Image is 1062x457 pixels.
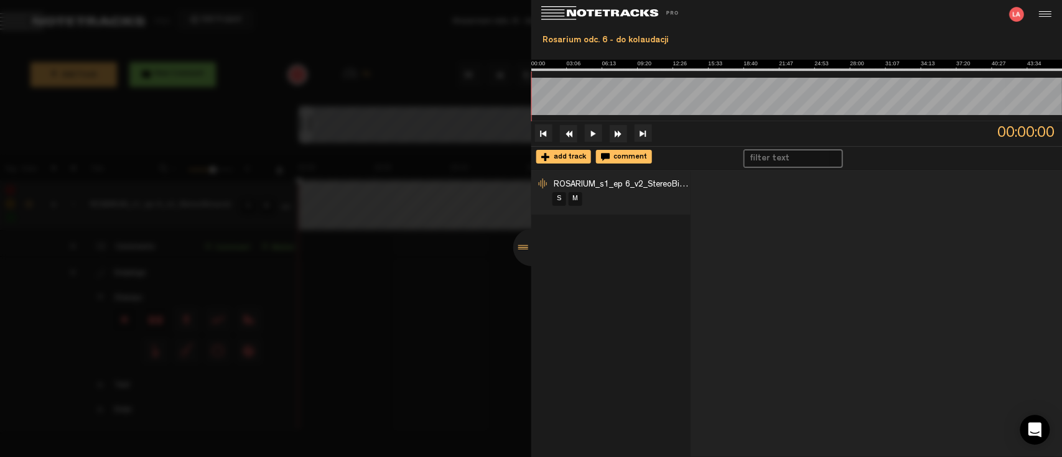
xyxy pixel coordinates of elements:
[536,30,1058,52] div: Rosarium odc. 6 - do kolaudacji
[1008,7,1023,22] img: letters
[552,192,566,206] a: S
[541,6,691,21] img: logo_white.svg
[1020,415,1050,445] div: Open Intercom Messenger
[536,150,591,164] div: add track
[569,192,582,206] a: M
[610,154,647,161] span: comment
[745,150,830,167] input: filter text
[554,180,701,189] span: ROSARIUM_s1_ep 6_v2_StereoBinaural
[997,121,1062,145] span: 00:00:00
[596,150,652,164] div: comment
[550,154,586,161] span: add track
